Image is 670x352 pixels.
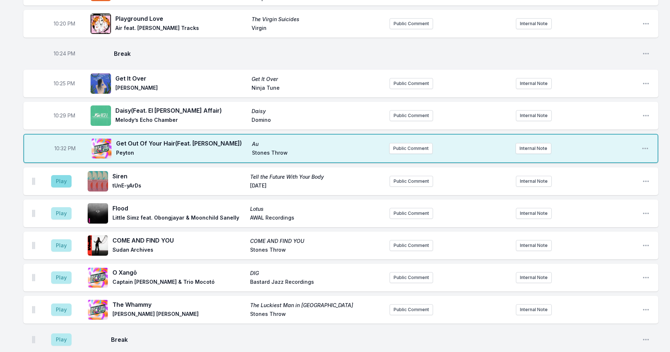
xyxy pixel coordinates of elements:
[642,210,650,217] button: Open playlist item options
[88,299,108,320] img: The Luckiest Man in America OST
[91,13,111,34] img: The Virgin Suicides
[115,116,247,125] span: Melody’s Echo Chamber
[642,336,650,343] button: Open playlist item options
[32,210,35,217] img: Drag Handle
[112,268,246,277] span: O Xangô
[252,84,383,93] span: Ninja Tune
[250,270,383,277] span: DIG
[91,138,112,159] img: Au
[116,149,248,158] span: Peyton
[54,145,76,152] span: Timestamp
[642,242,650,249] button: Open playlist item options
[115,24,247,33] span: Air feat. [PERSON_NAME] Tracks
[32,178,35,185] img: Drag Handle
[390,78,433,89] button: Public Comment
[250,310,383,319] span: Stones Throw
[54,50,75,57] span: Timestamp
[32,274,35,281] img: Drag Handle
[250,214,383,223] span: AWAL Recordings
[250,205,383,213] span: Lotus
[51,239,72,252] button: Play
[112,214,246,223] span: Little Simz feat. Obongjayar & Moonchild Sanelly
[91,73,111,94] img: Get It Over
[115,84,247,93] span: [PERSON_NAME]
[642,178,650,185] button: Open playlist item options
[54,20,75,27] span: Timestamp
[32,306,35,313] img: Drag Handle
[112,246,246,255] span: Sudan Archives
[252,149,383,158] span: Stones Throw
[390,176,433,187] button: Public Comment
[51,303,72,316] button: Play
[516,143,551,154] button: Internal Note
[389,143,433,154] button: Public Comment
[88,171,108,192] img: Tell the Future With Your Body
[88,235,108,256] img: COME AND FIND YOU
[250,246,383,255] span: Stones Throw
[112,300,246,309] span: The Whammy
[250,182,383,191] span: [DATE]
[250,173,383,181] span: Tell the Future With Your Body
[642,20,650,27] button: Open playlist item options
[252,76,383,83] span: Get It Over
[516,78,552,89] button: Internal Note
[516,110,552,121] button: Internal Note
[642,80,650,87] button: Open playlist item options
[390,18,433,29] button: Public Comment
[116,139,248,148] span: Get Out Of Your Hair (Feat. [PERSON_NAME])
[252,116,383,125] span: Domino
[51,175,72,187] button: Play
[516,208,552,219] button: Internal Note
[390,304,433,315] button: Public Comment
[91,105,111,126] img: Daisy
[115,106,247,115] span: Daisy (Feat. El [PERSON_NAME] Affair)
[250,237,383,245] span: COME AND FIND YOU
[642,145,649,152] button: Open playlist item options
[54,112,75,119] span: Timestamp
[51,333,72,346] button: Play
[115,14,247,23] span: Playground Love
[112,310,246,319] span: [PERSON_NAME] [PERSON_NAME]
[642,274,650,281] button: Open playlist item options
[115,74,247,83] span: Get It Over
[252,140,383,148] span: Au
[51,207,72,220] button: Play
[390,240,433,251] button: Public Comment
[111,335,636,344] span: Break
[516,176,552,187] button: Internal Note
[252,24,383,33] span: Virgin
[642,306,650,313] button: Open playlist item options
[250,278,383,287] span: Bastard Jazz Recordings
[516,240,552,251] button: Internal Note
[112,172,246,181] span: Siren
[390,272,433,283] button: Public Comment
[112,278,246,287] span: Captain [PERSON_NAME] & Trio Mocotó
[516,304,552,315] button: Internal Note
[114,49,636,58] span: Break
[390,208,433,219] button: Public Comment
[112,204,246,213] span: Flood
[51,271,72,284] button: Play
[252,16,383,23] span: The Virgin Suicides
[516,272,552,283] button: Internal Note
[88,267,108,288] img: DIG
[390,110,433,121] button: Public Comment
[88,203,108,224] img: Lotus
[112,182,246,191] span: tUnE-yArDs
[642,112,650,119] button: Open playlist item options
[112,236,246,245] span: COME AND FIND YOU
[516,18,552,29] button: Internal Note
[32,336,35,343] img: Drag Handle
[252,108,383,115] span: Daisy
[250,302,383,309] span: The Luckiest Man in [GEOGRAPHIC_DATA]
[54,80,75,87] span: Timestamp
[32,242,35,249] img: Drag Handle
[642,50,650,57] button: Open playlist item options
